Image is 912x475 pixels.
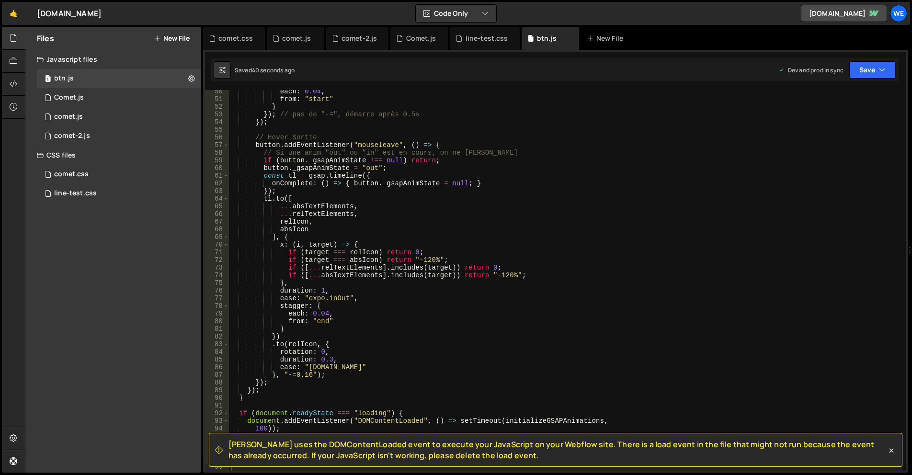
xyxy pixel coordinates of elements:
[587,34,627,43] div: New File
[37,8,102,19] div: [DOMAIN_NAME]
[37,184,201,203] div: 17167/47403.css
[205,233,229,241] div: 69
[205,379,229,386] div: 88
[205,210,229,218] div: 66
[537,34,557,43] div: btn.js
[205,310,229,317] div: 79
[205,149,229,157] div: 58
[205,164,229,172] div: 60
[205,432,229,440] div: 95
[228,439,887,461] span: [PERSON_NAME] uses the DOMContentLoaded event to execute your JavaScript on your Webflow site. Th...
[205,241,229,249] div: 70
[235,66,295,74] div: Saved
[205,402,229,409] div: 91
[25,50,201,69] div: Javascript files
[342,34,377,43] div: comet-2.js
[205,195,229,203] div: 64
[205,287,229,294] div: 76
[205,440,229,448] div: 96
[54,74,74,83] div: btn.js
[205,348,229,356] div: 84
[205,317,229,325] div: 80
[54,132,90,140] div: comet-2.js
[205,325,229,333] div: 81
[205,271,229,279] div: 74
[406,34,436,43] div: Comet.js
[205,95,229,103] div: 51
[205,226,229,233] div: 68
[154,34,190,42] button: New File
[205,279,229,287] div: 75
[2,2,25,25] a: 🤙
[54,170,89,179] div: comet.css
[849,61,896,79] button: Save
[778,66,844,74] div: Dev and prod in sync
[205,111,229,118] div: 53
[205,363,229,371] div: 86
[205,203,229,210] div: 65
[45,76,51,83] span: 1
[205,356,229,363] div: 85
[25,146,201,165] div: CSS files
[205,256,229,264] div: 72
[218,34,253,43] div: comet.css
[205,340,229,348] div: 83
[37,33,54,44] h2: Files
[205,455,229,463] div: 98
[37,69,201,88] div: 17167/47401.js
[890,5,907,22] a: We
[205,157,229,164] div: 59
[205,333,229,340] div: 82
[205,463,229,471] div: 99
[205,187,229,195] div: 63
[54,93,84,102] div: Comet.js
[252,66,295,74] div: 40 seconds ago
[37,165,201,184] div: 17167/47408.css
[205,180,229,187] div: 62
[205,409,229,417] div: 92
[205,386,229,394] div: 89
[205,141,229,149] div: 57
[205,118,229,126] div: 54
[205,394,229,402] div: 90
[54,189,97,198] div: line-test.css
[37,88,201,107] div: 17167/47404.js
[416,5,496,22] button: Code Only
[205,126,229,134] div: 55
[205,264,229,271] div: 73
[205,218,229,226] div: 67
[205,294,229,302] div: 77
[37,126,201,146] div: 17167/47405.js
[37,107,201,126] div: 17167/47407.js
[205,417,229,425] div: 93
[205,134,229,141] div: 56
[205,371,229,379] div: 87
[801,5,887,22] a: [DOMAIN_NAME]
[205,172,229,180] div: 61
[466,34,508,43] div: line-test.css
[205,302,229,310] div: 78
[54,113,83,121] div: comet.js
[205,249,229,256] div: 71
[205,88,229,95] div: 50
[205,448,229,455] div: 97
[282,34,311,43] div: comet.js
[205,425,229,432] div: 94
[205,103,229,111] div: 52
